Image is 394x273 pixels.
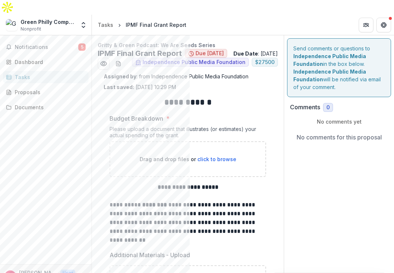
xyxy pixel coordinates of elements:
span: 0 [326,104,330,111]
span: Independence Public Media Foundation [143,59,246,65]
span: Notifications [15,44,78,50]
div: Send comments or questions to in the box below. will be notified via email of your comment. [287,38,391,97]
span: Due [DATE] [196,50,224,57]
a: Tasks [3,71,89,83]
button: download-word-button [112,58,124,70]
p: : [DATE] [233,50,278,57]
p: Budget Breakdown [110,114,163,123]
button: Preview 90704864-8338-4544-9e54-d18b1b12b06f.pdf [98,58,110,70]
h2: IPMF Final Grant Report [98,49,182,58]
button: Open entity switcher [78,18,89,32]
a: Documents [3,101,89,113]
div: Green Philly Company [21,18,75,26]
button: Notifications5 [3,41,89,53]
div: IPMF Final Grant Report [126,21,186,29]
strong: Due Date [233,50,258,57]
span: 5 [78,43,86,51]
div: Tasks [15,73,83,81]
p: No comments yet [290,118,388,125]
p: Drag and drop files or [140,155,236,163]
nav: breadcrumb [95,19,189,30]
div: Tasks [98,21,113,29]
div: Dashboard [15,58,83,66]
span: $ 27500 [255,59,275,65]
strong: Last saved: [104,84,134,90]
img: Green Philly Company [6,19,18,31]
strong: Independence Public Media Foundation [293,68,366,82]
div: Please upload a document that illustrates (or estimates) your actual spending of the grant. [110,126,266,141]
button: Get Help [376,18,391,32]
p: Additional Materials - Upload [110,251,190,259]
span: Nonprofit [21,26,41,32]
a: Dashboard [3,56,89,68]
h2: Comments [290,104,320,111]
p: : from Independence Public Media Foundation [104,72,272,80]
div: Documents [15,103,83,111]
a: Proposals [3,86,89,98]
p: Gritty & Green Podcast: We Are Seeds Series [98,41,278,49]
div: Proposals [15,88,83,96]
p: No comments for this proposal [297,133,382,142]
a: Tasks [95,19,116,30]
p: [DATE] 10:29 PM [104,83,176,91]
strong: Independence Public Media Foundation [293,53,366,67]
strong: Assigned by [104,73,136,79]
button: Partners [359,18,373,32]
span: click to browse [197,156,236,162]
